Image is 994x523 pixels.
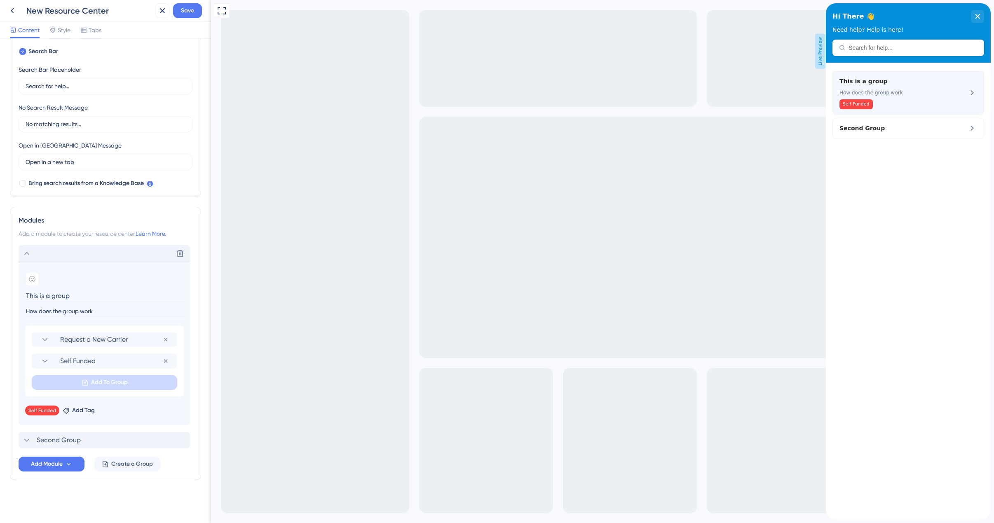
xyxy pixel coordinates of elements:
span: Search Bar [28,47,58,56]
span: How does the group work [14,86,124,93]
div: 3 [47,4,50,11]
a: Learn More. [136,230,166,237]
span: Second Group [37,435,81,445]
div: Modules [19,216,192,225]
button: Save [173,3,202,18]
div: No Search Result Message [19,103,88,113]
div: Self Funded [32,354,177,368]
span: Second Group [14,120,110,130]
div: Open in [GEOGRAPHIC_DATA] Message [19,141,122,150]
div: This is a group [14,73,124,106]
span: Hi There 👋 [7,7,49,19]
input: Search for help... [23,41,152,48]
input: Header [25,289,185,302]
button: Add To Group [32,375,177,390]
span: Add Tag [72,406,95,415]
span: Self Funded [17,98,44,104]
span: Self Funded [60,356,163,366]
span: Self Funded [28,407,56,414]
span: This is a group [14,73,110,83]
span: Need help? Help is here! [7,23,77,30]
span: Request a New Carrier [60,335,163,345]
button: Add Module [19,457,84,471]
input: Description [25,306,185,317]
span: Tabs [89,25,101,35]
span: Live Preview [604,34,614,69]
input: Open in a new tab [26,157,185,167]
span: Bring search results from a Knowledge Base [28,178,144,188]
span: Create a Group [111,459,153,469]
span: Save [181,6,194,16]
button: Add Tag [63,406,95,415]
span: Style [58,25,70,35]
input: Search for help... [26,82,185,91]
div: New Resource Center [26,5,152,16]
div: close resource center [145,7,158,20]
span: Add To Group [91,378,128,387]
span: Get Started [5,2,42,12]
span: Content [18,25,40,35]
span: Add a module to create your resource center. [19,230,136,237]
div: Search Bar Placeholder [19,65,81,75]
button: Create a Group [94,457,160,471]
div: Request a New Carrier [32,332,177,347]
div: Second Group [14,120,124,130]
span: Add Module [31,459,63,469]
input: No matching results... [26,120,185,129]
